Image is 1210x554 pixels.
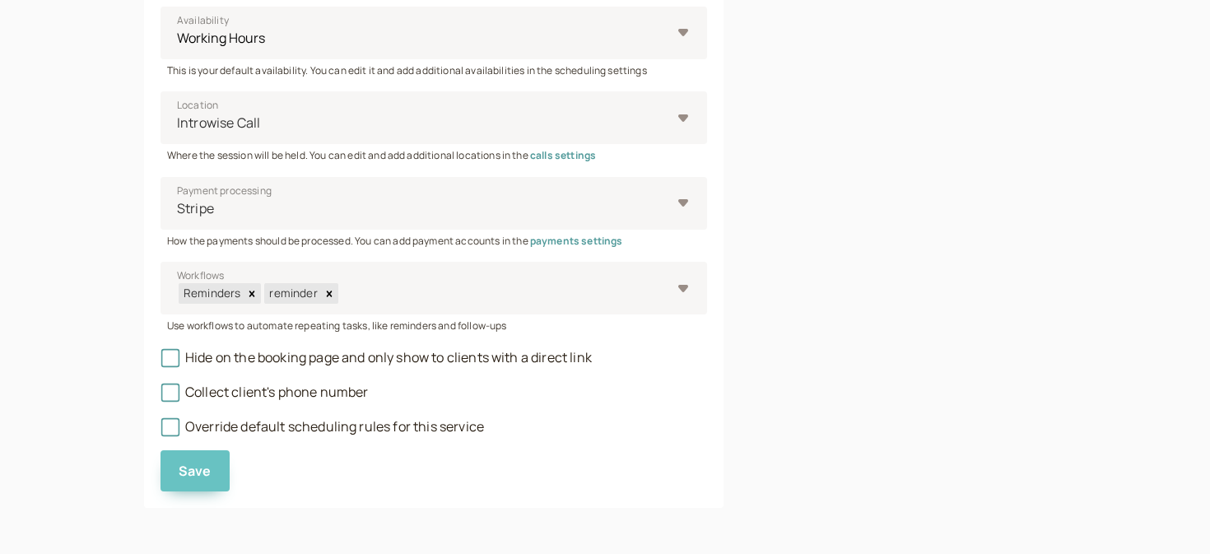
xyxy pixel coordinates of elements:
div: Remove Reminders [243,283,261,304]
div: Where the session will be held. You can edit and add additional locations in the [161,144,707,163]
a: calls settings [530,148,596,162]
a: payments settings [530,234,623,248]
div: Use workflows to automate repeating tasks, like reminders and follow-ups [161,314,707,333]
span: Location [177,97,218,114]
input: LocationIntrowise Call [175,114,178,133]
input: Payment processingStripe [175,199,178,218]
span: Availability [177,12,229,29]
div: How the payments should be processed. You can add payment accounts in the [161,230,707,249]
span: Payment processing [177,183,272,199]
span: Workflows [177,268,224,284]
button: Save [161,450,230,491]
span: Override default scheduling rules for this service [161,417,484,435]
div: Reminders [179,283,243,304]
span: Collect client's phone number [161,383,369,401]
select: Availability [161,7,707,59]
div: Remove reminder [320,283,338,304]
iframe: Chat Widget [1128,475,1210,554]
span: Save [179,462,212,480]
div: This is your default availability. You can edit it and add additional availabilities in the sched... [161,59,707,78]
div: reminder [264,283,319,304]
input: WorkflowsRemindersRemove RemindersreminderRemove reminder [338,284,341,303]
span: Hide on the booking page and only show to clients with a direct link [161,348,592,366]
